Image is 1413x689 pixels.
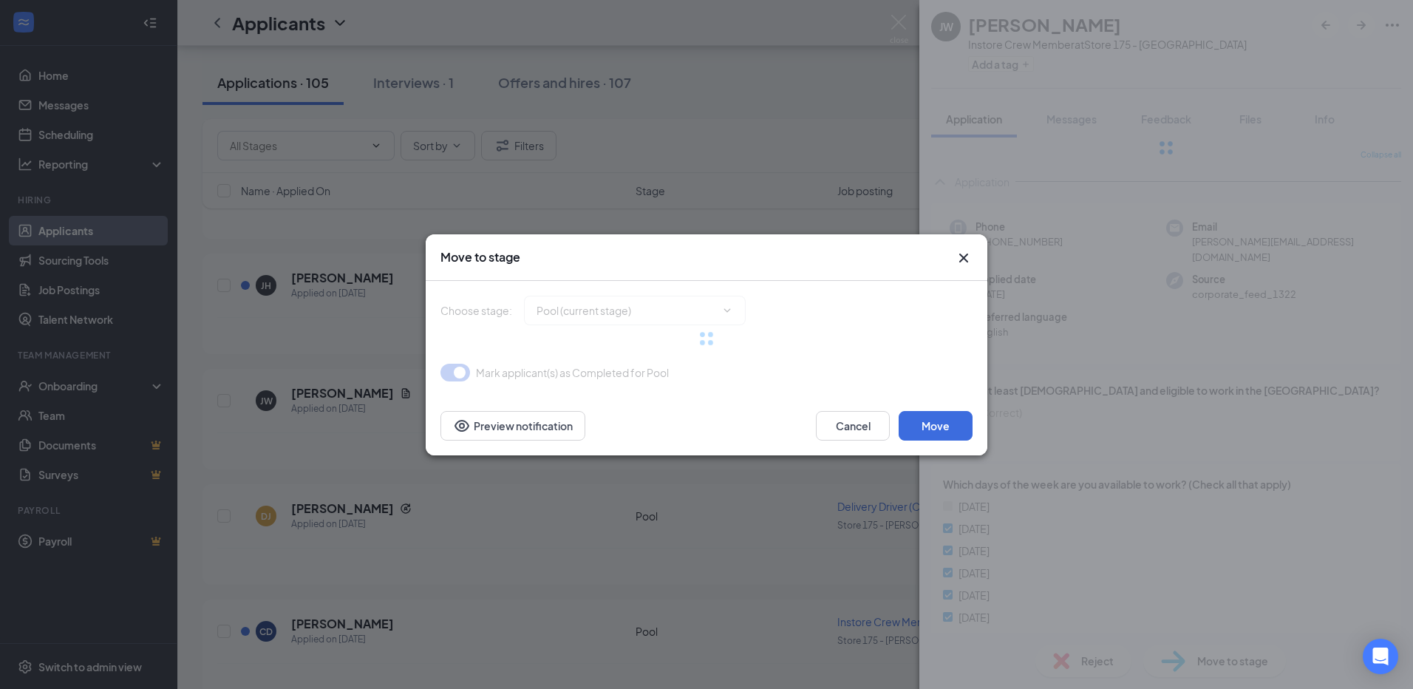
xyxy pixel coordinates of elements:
[440,249,520,265] h3: Move to stage
[816,411,890,441] button: Cancel
[955,249,973,267] button: Close
[453,417,471,435] svg: Eye
[440,411,585,441] button: Preview notificationEye
[955,249,973,267] svg: Cross
[1363,639,1398,674] div: Open Intercom Messenger
[899,411,973,441] button: Move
